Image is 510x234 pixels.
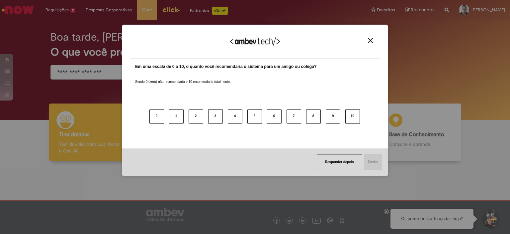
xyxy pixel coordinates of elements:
button: 7 [287,109,301,124]
img: Close [368,38,373,43]
button: 6 [267,109,282,124]
button: 4 [228,109,242,124]
label: Sendo 0 (zero) não recomendaria e 10 recomendaria totalmente. [135,72,231,84]
button: Close [366,38,375,43]
button: 2 [189,109,203,124]
button: 10 [345,109,360,124]
button: 1 [169,109,184,124]
button: 3 [208,109,223,124]
button: Responder depois [317,154,362,170]
img: Logo Ambevtech [230,37,280,46]
button: 8 [306,109,321,124]
label: Em uma escala de 0 a 10, o quanto você recomendaria o sistema para um amigo ou colega? [135,64,317,70]
button: 9 [326,109,340,124]
button: 0 [149,109,164,124]
button: 5 [247,109,262,124]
